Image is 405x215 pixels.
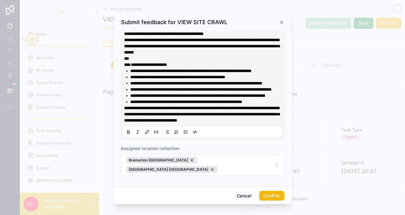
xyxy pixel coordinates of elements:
button: Unselect 130 [126,157,197,164]
span: Bremerton [GEOGRAPHIC_DATA] [129,158,188,163]
h3: Submit feedback for VIEW SITE CRAWL [121,19,228,26]
span: [GEOGRAPHIC_DATA] [GEOGRAPHIC_DATA] [129,167,209,172]
button: Select Button [121,154,284,176]
button: Confirm [259,191,284,201]
span: Assigned location collection [121,146,180,151]
button: Cancel [233,191,256,201]
button: Unselect 129 [126,166,218,173]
